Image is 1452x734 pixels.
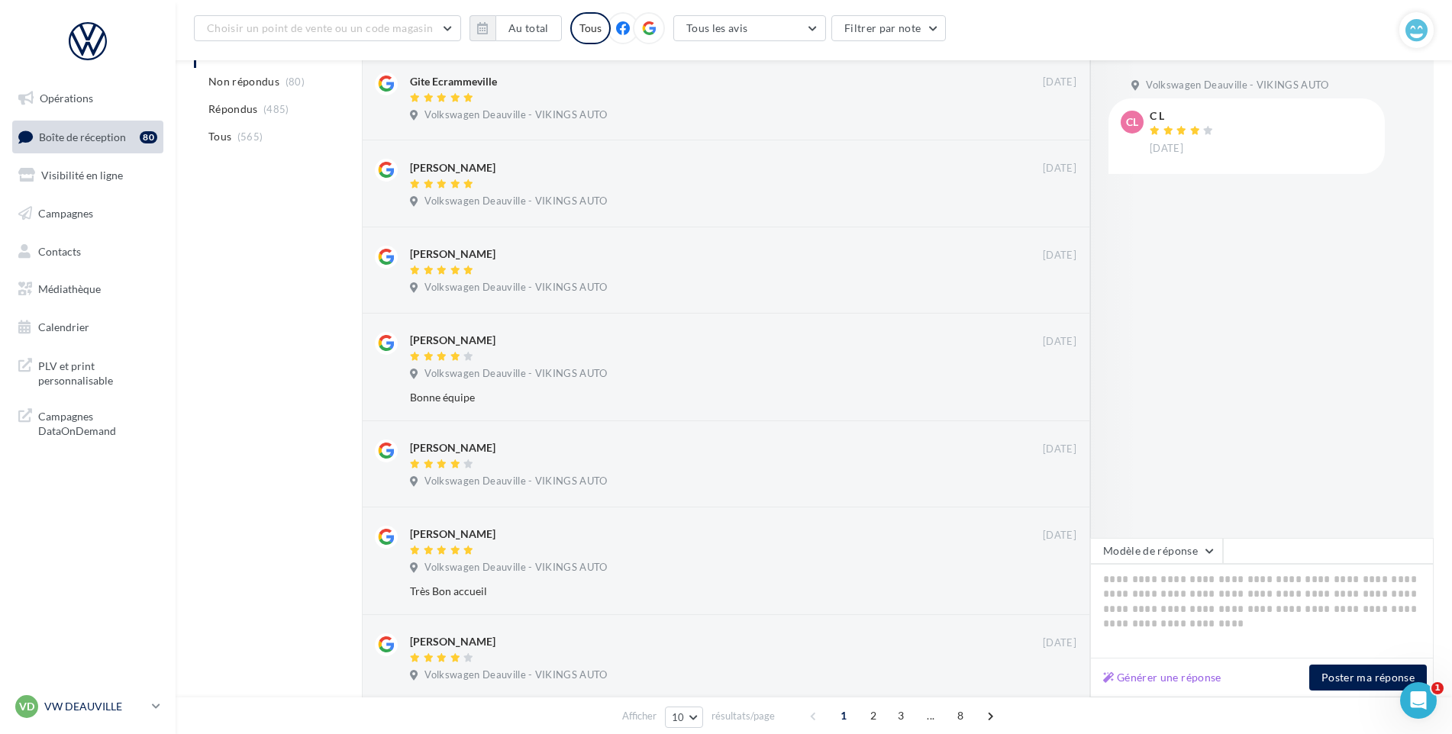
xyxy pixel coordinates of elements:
[410,526,495,542] div: [PERSON_NAME]
[1043,529,1076,542] span: [DATE]
[424,195,607,208] span: Volkswagen Deauville - VIKINGS AUTO
[410,74,497,89] div: Gite Ecrammeville
[9,82,166,114] a: Opérations
[286,76,305,88] span: (80)
[948,703,973,728] span: 8
[1043,443,1076,456] span: [DATE]
[9,121,166,153] a: Boîte de réception80
[410,390,977,405] div: Bonne équipe
[38,406,157,439] span: Campagnes DataOnDemand
[1097,668,1228,687] button: Générer une réponse
[9,273,166,305] a: Médiathèque
[9,349,166,394] a: PLV et print personnalisable
[424,561,607,575] span: Volkswagen Deauville - VIKINGS AUTO
[38,282,101,295] span: Médiathèque
[861,703,886,728] span: 2
[495,15,562,41] button: Au total
[410,584,977,599] div: Très Bon accueil
[1043,162,1076,175] span: [DATE]
[410,634,495,649] div: [PERSON_NAME]
[410,160,495,175] div: [PERSON_NAME]
[831,703,856,728] span: 1
[1126,114,1138,130] span: CL
[40,92,93,105] span: Opérations
[665,707,704,728] button: 10
[889,703,913,728] span: 3
[469,15,562,41] button: Au total
[9,159,166,192] a: Visibilité en ligne
[208,129,231,144] span: Tous
[263,103,289,115] span: (485)
[1150,111,1217,121] div: C L
[1150,142,1183,156] span: [DATE]
[686,21,748,34] span: Tous les avis
[410,246,495,262] div: [PERSON_NAME]
[208,101,258,117] span: Répondus
[1431,682,1444,694] span: 1
[39,130,126,143] span: Boîte de réception
[711,709,775,723] span: résultats/page
[38,320,89,333] span: Calendrier
[38,207,93,220] span: Campagnes
[410,440,495,456] div: [PERSON_NAME]
[44,699,146,714] p: VW DEAUVILLE
[424,108,607,122] span: Volkswagen Deauville - VIKINGS AUTO
[672,711,685,723] span: 10
[1043,76,1076,89] span: [DATE]
[207,21,433,34] span: Choisir un point de vente ou un code magasin
[918,703,943,728] span: ...
[9,198,166,230] a: Campagnes
[831,15,947,41] button: Filtrer par note
[237,130,263,143] span: (565)
[410,333,495,348] div: [PERSON_NAME]
[424,281,607,295] span: Volkswagen Deauville - VIKINGS AUTO
[1146,79,1328,92] span: Volkswagen Deauville - VIKINGS AUTO
[570,12,611,44] div: Tous
[1043,249,1076,262] span: [DATE]
[41,169,123,182] span: Visibilité en ligne
[1400,682,1437,719] iframe: Intercom live chat
[194,15,461,41] button: Choisir un point de vente ou un code magasin
[19,699,34,714] span: VD
[424,367,607,381] span: Volkswagen Deauville - VIKINGS AUTO
[1043,636,1076,650] span: [DATE]
[424,475,607,488] span: Volkswagen Deauville - VIKINGS AUTO
[1043,335,1076,349] span: [DATE]
[140,131,157,143] div: 80
[1090,538,1223,564] button: Modèle de réponse
[38,356,157,388] span: PLV et print personnalisable
[673,15,826,41] button: Tous les avis
[9,236,166,268] a: Contacts
[1309,665,1427,691] button: Poster ma réponse
[208,74,279,89] span: Non répondus
[38,244,81,257] span: Contacts
[9,400,166,445] a: Campagnes DataOnDemand
[12,692,163,721] a: VD VW DEAUVILLE
[424,668,607,682] span: Volkswagen Deauville - VIKINGS AUTO
[9,311,166,343] a: Calendrier
[622,709,657,723] span: Afficher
